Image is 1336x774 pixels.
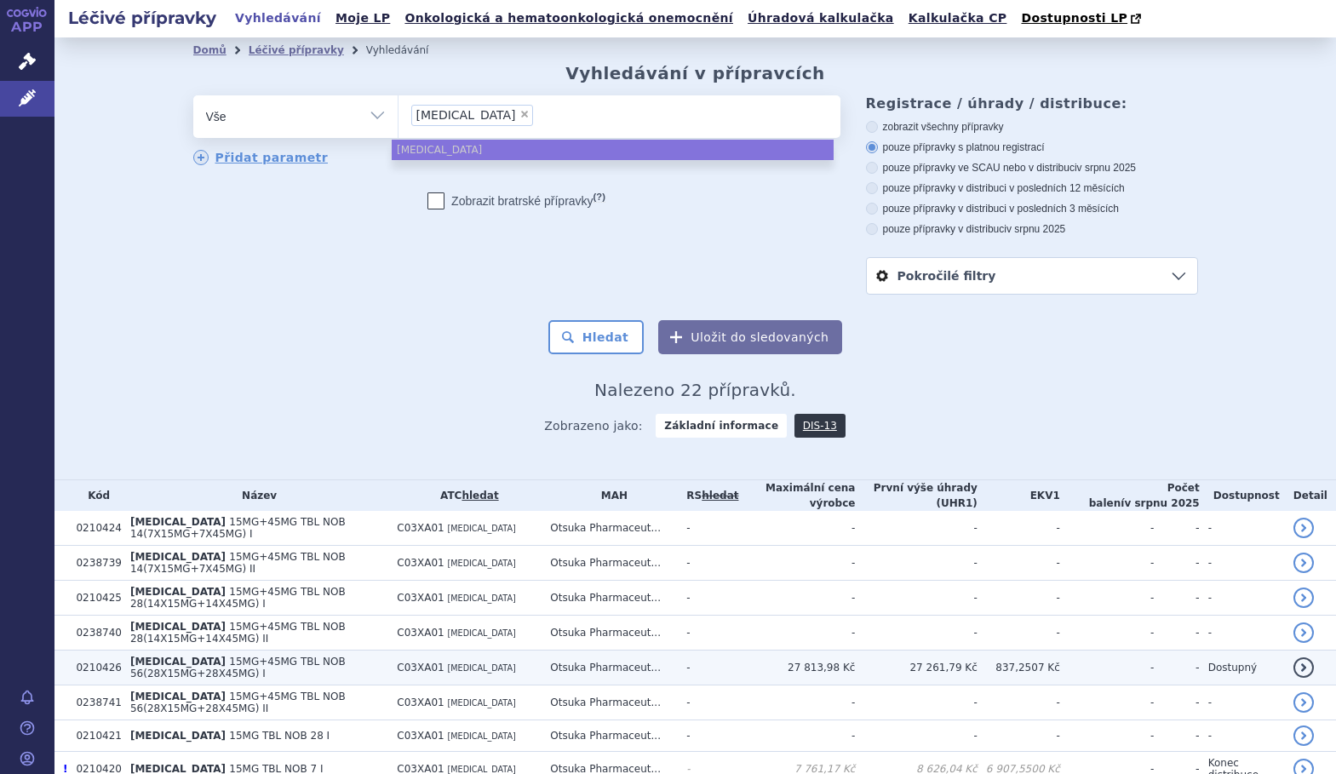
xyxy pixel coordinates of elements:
span: C03XA01 [397,662,444,674]
td: - [1200,616,1285,651]
td: - [1060,581,1155,616]
span: [MEDICAL_DATA] [130,586,226,598]
a: Vyhledávání [230,7,326,30]
td: 0210421 [67,720,121,752]
th: ATC [388,480,542,511]
td: - [738,581,855,616]
td: - [978,720,1060,752]
td: - [1060,651,1155,685]
span: [MEDICAL_DATA] [130,656,226,668]
td: - [1060,616,1155,651]
a: detail [1293,657,1314,678]
a: Dostupnosti LP [1016,7,1150,31]
h3: Registrace / úhrady / distribuce: [866,95,1198,112]
td: - [1060,546,1155,581]
span: Dostupnosti LP [1021,11,1127,25]
td: - [1060,685,1155,720]
span: 15MG+45MG TBL NOB 14(7X15MG+7X45MG) I [130,516,346,540]
td: - [1060,720,1155,752]
td: - [1200,511,1285,546]
td: - [855,616,977,651]
span: C03XA01 [397,627,444,639]
span: [MEDICAL_DATA] [130,691,226,702]
span: [MEDICAL_DATA] [448,593,516,603]
strong: Základní informace [656,414,787,438]
span: C03XA01 [397,592,444,604]
td: - [1154,546,1199,581]
span: [MEDICAL_DATA] [130,516,226,528]
th: Detail [1285,480,1336,511]
td: - [855,685,977,720]
span: v srpnu 2025 [1006,223,1065,235]
label: pouze přípravky ve SCAU nebo v distribuci [866,161,1198,175]
td: - [1154,511,1199,546]
span: Zobrazeno jako: [544,414,643,438]
span: [MEDICAL_DATA] [130,621,226,633]
th: Název [122,480,388,511]
td: 0210426 [67,651,121,685]
a: detail [1293,692,1314,713]
td: Otsuka Pharmaceut... [542,581,678,616]
span: C03XA01 [397,557,444,569]
td: 0210425 [67,581,121,616]
span: [MEDICAL_DATA] [448,698,516,708]
td: - [978,581,1060,616]
td: - [855,546,977,581]
a: Léčivé přípravky [249,44,344,56]
button: Uložit do sledovaných [658,320,842,354]
td: 0238739 [67,546,121,581]
span: [MEDICAL_DATA] [448,663,516,673]
th: RS [678,480,738,511]
th: Počet balení [1060,480,1200,511]
a: Přidat parametr [193,150,329,165]
span: Nalezeno 22 přípravků. [594,380,796,400]
td: - [678,685,738,720]
span: 15MG+45MG TBL NOB 28(14X15MG+14X45MG) I [130,586,346,610]
button: Hledat [548,320,645,354]
td: - [738,546,855,581]
label: pouze přípravky s platnou registrací [866,140,1198,154]
span: [MEDICAL_DATA] [448,628,516,638]
span: C03XA01 [397,697,444,708]
td: 27 813,98 Kč [738,651,855,685]
a: detail [1293,725,1314,746]
span: 15MG+45MG TBL NOB 14(7X15MG+7X45MG) II [130,551,346,575]
td: - [678,720,738,752]
span: [MEDICAL_DATA] [448,765,516,774]
span: 15MG TBL NOB 28 I [229,730,330,742]
span: 15MG+45MG TBL NOB 28(14X15MG+14X45MG) II [130,621,346,645]
a: Pokročilé filtry [867,258,1197,294]
td: 0238741 [67,685,121,720]
th: Maximální cena výrobce [738,480,855,511]
td: - [678,511,738,546]
td: Otsuka Pharmaceut... [542,616,678,651]
td: - [738,720,855,752]
label: pouze přípravky v distribuci v posledních 3 měsících [866,202,1198,215]
a: detail [1293,553,1314,573]
td: - [978,616,1060,651]
td: - [855,581,977,616]
td: - [978,546,1060,581]
td: - [678,546,738,581]
a: detail [1293,622,1314,643]
td: - [1060,511,1155,546]
td: - [855,720,977,752]
td: - [978,511,1060,546]
td: - [1200,685,1285,720]
th: EKV1 [978,480,1060,511]
a: hledat [462,490,498,502]
label: pouze přípravky v distribuci [866,222,1198,236]
a: DIS-13 [794,414,846,438]
h2: Léčivé přípravky [54,6,230,30]
td: Otsuka Pharmaceut... [542,511,678,546]
span: [MEDICAL_DATA] [130,551,226,563]
a: detail [1293,588,1314,608]
th: Dostupnost [1200,480,1285,511]
td: 27 261,79 Kč [855,651,977,685]
td: Otsuka Pharmaceut... [542,546,678,581]
td: Otsuka Pharmaceut... [542,651,678,685]
td: Dostupný [1200,651,1285,685]
span: [MEDICAL_DATA] [448,524,516,533]
td: 837,2507 Kč [978,651,1060,685]
td: - [1154,581,1199,616]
